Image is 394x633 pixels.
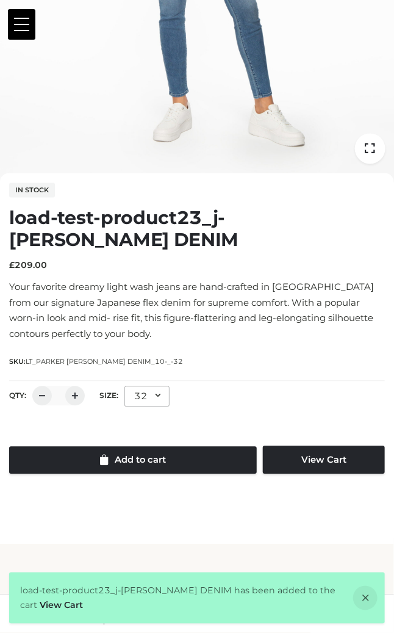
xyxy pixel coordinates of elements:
[9,573,385,624] div: load-test-product23_j-[PERSON_NAME] DENIM has been added to the cart
[99,391,118,400] label: Size:
[9,447,257,475] a: Add to cart
[26,358,183,366] span: LT_PARKER [PERSON_NAME] DENIM_10-_-32
[9,208,385,251] h1: load-test-product23_j-[PERSON_NAME] DENIM
[9,260,15,271] span: £
[9,356,184,368] span: SKU:
[269,617,322,626] span: Cart
[90,617,108,626] span: .Shop
[124,386,170,407] div: 32
[9,391,26,400] label: QTY:
[263,446,385,474] a: View Cart
[9,183,55,198] span: In stock
[40,600,83,611] a: View Cart
[9,260,47,271] bdi: 209.00
[197,599,394,629] a: Cart £210.00
[9,280,385,342] p: Your favorite dreamy light wash jeans are hand-crafted in [GEOGRAPHIC_DATA] from our signature Ja...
